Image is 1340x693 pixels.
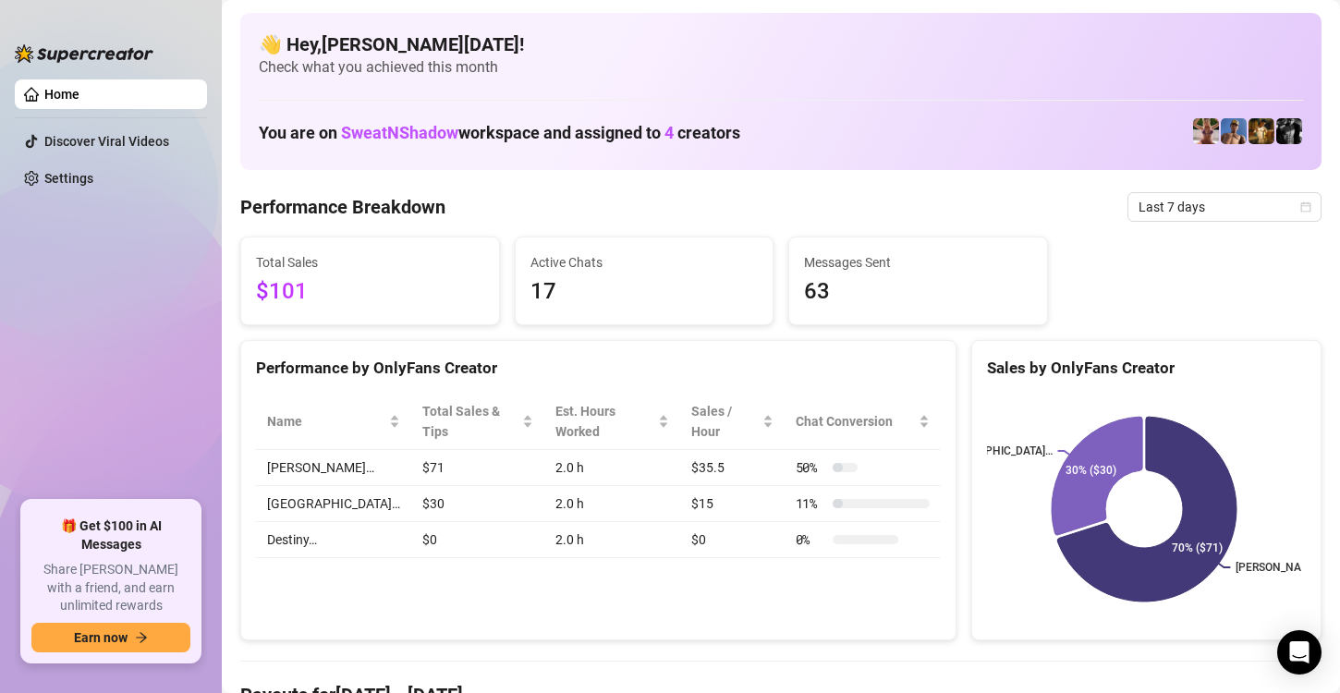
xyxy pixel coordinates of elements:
span: arrow-right [135,631,148,644]
td: $30 [411,486,544,522]
td: 2.0 h [544,450,680,486]
td: 2.0 h [544,486,680,522]
span: Total Sales & Tips [422,401,518,442]
span: SweatNShadow [341,123,458,142]
span: 11 % [796,493,825,514]
img: logo-BBDzfeDw.svg [15,44,153,63]
span: Messages Sent [804,252,1032,273]
span: Last 7 days [1139,193,1310,221]
div: Est. Hours Worked [555,401,654,442]
text: [GEOGRAPHIC_DATA]… [939,444,1052,457]
th: Name [256,394,411,450]
text: [PERSON_NAME]… [1236,561,1328,574]
span: Sales / Hour [691,401,758,442]
h4: 👋 Hey, [PERSON_NAME][DATE] ! [259,31,1303,57]
img: Destiny [1193,118,1219,144]
span: 17 [530,274,759,310]
a: Settings [44,171,93,186]
td: $0 [411,522,544,558]
img: Marvin [1276,118,1302,144]
span: 50 % [796,457,825,478]
span: $101 [256,274,484,310]
span: 0 % [796,529,825,550]
td: $35.5 [680,450,784,486]
a: Discover Viral Videos [44,134,169,149]
span: Total Sales [256,252,484,273]
img: Dallas [1221,118,1247,144]
span: Check what you achieved this month [259,57,1303,78]
td: Destiny… [256,522,411,558]
span: Share [PERSON_NAME] with a friend, and earn unlimited rewards [31,561,190,615]
img: Marvin [1249,118,1274,144]
span: Active Chats [530,252,759,273]
td: $15 [680,486,784,522]
span: 🎁 Get $100 in AI Messages [31,517,190,553]
div: Performance by OnlyFans Creator [256,356,941,381]
a: Home [44,87,79,102]
div: Sales by OnlyFans Creator [987,356,1306,381]
span: Chat Conversion [796,411,915,432]
span: calendar [1300,201,1311,213]
span: Name [267,411,385,432]
th: Chat Conversion [785,394,941,450]
th: Total Sales & Tips [411,394,544,450]
td: [PERSON_NAME]… [256,450,411,486]
td: $71 [411,450,544,486]
span: 63 [804,274,1032,310]
h1: You are on workspace and assigned to creators [259,123,740,143]
th: Sales / Hour [680,394,784,450]
h4: Performance Breakdown [240,194,445,220]
span: Earn now [74,630,128,645]
td: 2.0 h [544,522,680,558]
button: Earn nowarrow-right [31,623,190,652]
td: [GEOGRAPHIC_DATA]… [256,486,411,522]
td: $0 [680,522,784,558]
span: 4 [664,123,674,142]
div: Open Intercom Messenger [1277,630,1322,675]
